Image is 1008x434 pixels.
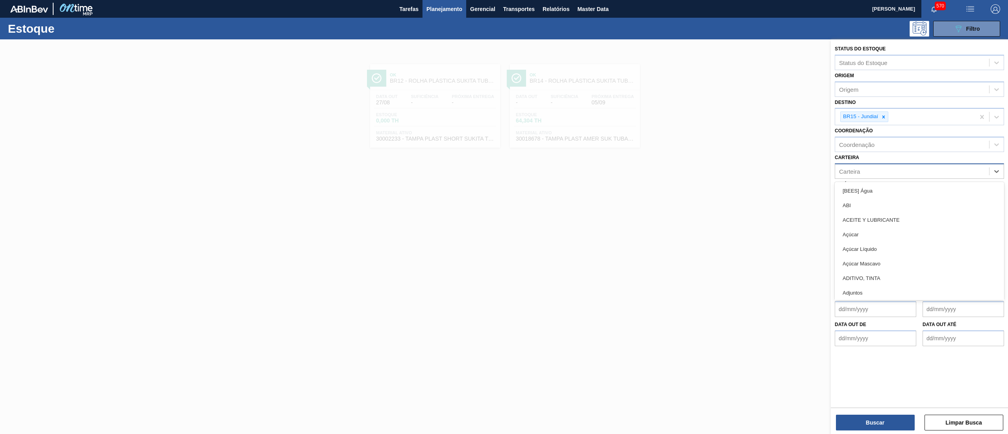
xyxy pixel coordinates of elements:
[839,86,858,93] div: Origem
[839,141,875,148] div: Coordenação
[835,227,1004,242] div: Açúcar
[835,271,1004,286] div: ADITIVO, TINTA
[399,4,419,14] span: Tarefas
[910,21,929,37] div: Pogramando: nenhum usuário selecionado
[835,46,886,52] label: Status do Estoque
[835,182,854,187] label: Família
[923,301,1004,317] input: dd/mm/yyyy
[835,286,1004,300] div: Adjuntos
[835,198,1004,213] div: ABI
[835,155,859,160] label: Carteira
[921,4,947,15] button: Notificações
[8,24,130,33] h1: Estoque
[841,112,879,122] div: BR15 - Jundiaí
[835,100,856,105] label: Destino
[835,301,916,317] input: dd/mm/yyyy
[503,4,535,14] span: Transportes
[835,184,1004,198] div: [BEES] Água
[10,6,48,13] img: TNhmsLtSVTkK8tSr43FrP2fwEKptu5GPRR3wAAAABJRU5ErkJggg==
[839,168,860,174] div: Carteira
[470,4,495,14] span: Gerencial
[835,322,866,327] label: Data out de
[835,128,873,134] label: Coordenação
[933,21,1000,37] button: Filtro
[835,256,1004,271] div: Açúcar Mascavo
[835,330,916,346] input: dd/mm/yyyy
[543,4,569,14] span: Relatórios
[835,213,1004,227] div: ACEITE Y LUBRICANTE
[935,2,946,10] span: 570
[966,26,980,32] span: Filtro
[923,330,1004,346] input: dd/mm/yyyy
[835,242,1004,256] div: Açúcar Líquido
[923,322,956,327] label: Data out até
[426,4,462,14] span: Planejamento
[577,4,608,14] span: Master Data
[991,4,1000,14] img: Logout
[839,59,888,66] div: Status do Estoque
[835,73,854,78] label: Origem
[965,4,975,14] img: userActions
